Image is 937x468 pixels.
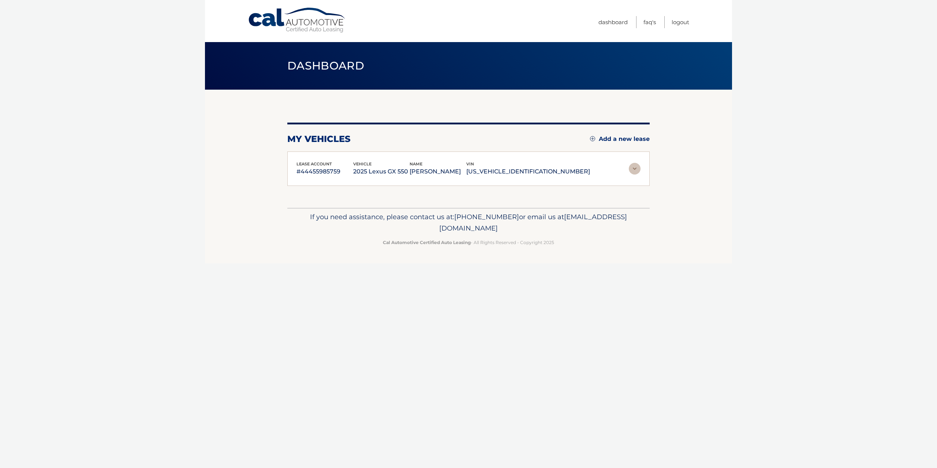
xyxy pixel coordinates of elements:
p: [PERSON_NAME] [410,166,466,177]
a: Cal Automotive [248,7,347,33]
p: #44455985759 [296,166,353,177]
span: vin [466,161,474,166]
img: accordion-rest.svg [629,163,641,175]
p: 2025 Lexus GX 550 [353,166,410,177]
a: FAQ's [643,16,656,28]
span: vehicle [353,161,372,166]
a: Add a new lease [590,135,650,143]
strong: Cal Automotive Certified Auto Leasing [383,240,471,245]
a: Dashboard [598,16,628,28]
span: Dashboard [287,59,364,72]
span: lease account [296,161,332,166]
a: Logout [672,16,689,28]
span: name [410,161,422,166]
span: [PHONE_NUMBER] [454,213,519,221]
p: - All Rights Reserved - Copyright 2025 [292,239,645,246]
p: If you need assistance, please contact us at: or email us at [292,211,645,235]
p: [US_VEHICLE_IDENTIFICATION_NUMBER] [466,166,590,177]
h2: my vehicles [287,134,351,145]
img: add.svg [590,136,595,141]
